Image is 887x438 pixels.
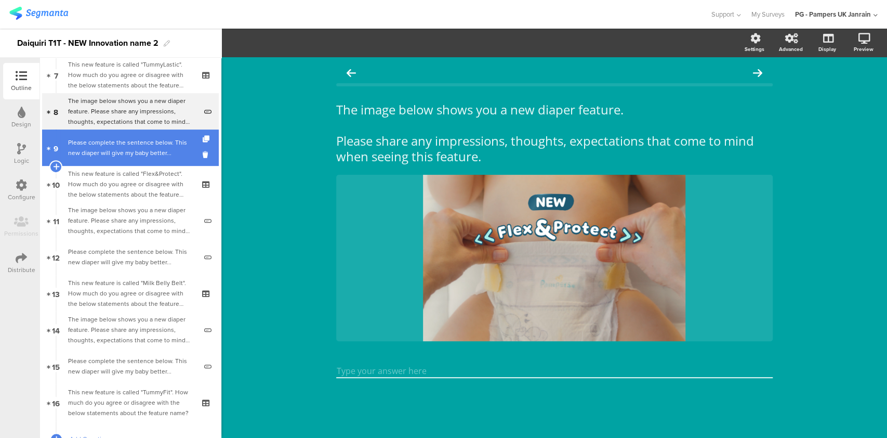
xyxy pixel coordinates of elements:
[42,57,219,93] a: 7 This new feature is called "TummyLastic". How much do you agree or disagree with the below stat...
[8,265,35,275] div: Distribute
[68,278,192,309] div: This new feature is called "Milk Belly Belt". How much do you agree or disagree with the below st...
[818,45,836,53] div: Display
[68,169,192,200] div: This new feature is called "Flex&Protect". How much do you agree or disagree with the below state...
[68,356,196,377] div: Please complete the sentence below. This new diaper will give my baby better...
[17,35,158,51] div: Daiquiri T1T - NEW Innovation name 2
[52,324,60,336] span: 14
[68,387,192,418] div: This new feature is called "TummyFit". How much do you agree or disagree with the below statement...
[42,202,219,239] a: 11 The image below shows you a new diaper feature. Please share any impressions, thoughts, expect...
[779,45,803,53] div: Advanced
[14,156,29,165] div: Logic
[711,9,734,19] span: Support
[54,106,58,117] span: 8
[68,205,196,236] div: The image below shows you a new diaper feature. Please share any impressions, thoughts, expectati...
[42,348,219,384] a: 15 Please complete the sentence below. This new diaper will give my baby better...
[203,150,211,160] i: Delete
[11,83,32,93] div: Outline
[54,142,58,153] span: 9
[336,133,773,164] p: Please share any impressions, thoughts, expectations that come to mind when seeing this feature.
[42,93,219,130] a: 8 The image below shows you a new diaper feature. Please share any impressions, thoughts, expecta...
[52,397,60,408] span: 16
[54,69,58,81] span: 7
[42,130,219,166] a: 9 Please complete the sentence below. This new diaper will give my baby better...
[795,9,871,19] div: PG - Pampers UK Janrain
[854,45,873,53] div: Preview
[745,45,764,53] div: Settings
[52,360,60,372] span: 15
[68,247,196,267] div: Please complete the sentence below. This new diaper will give my baby better...
[68,137,196,158] div: Please complete the sentence below. This new diaper will give my baby better...
[42,384,219,421] a: 16 This new feature is called "TummyFit". How much do you agree or disagree with the below statem...
[203,136,211,143] i: Duplicate
[68,59,192,91] div: This new feature is called "TummyLastic". How much do you agree or disagree with the below statem...
[68,96,196,127] div: The image below shows you a new diaper feature. Please share any impressions, thoughts, expectati...
[42,312,219,348] a: 14 The image below shows you a new diaper feature. Please share any impressions, thoughts, expect...
[53,215,59,226] span: 11
[68,314,196,345] div: The image below shows you a new diaper feature. Please share any impressions, thoughts, expectati...
[423,175,685,341] img: The image below shows you a new diaper feature. Please share any impressions, thoughts, expectati...
[8,192,35,202] div: Configure
[42,166,219,202] a: 10 This new feature is called "Flex&Protect". How much do you agree or disagree with the below st...
[336,102,773,118] p: The image below shows you a new diaper feature.
[42,275,219,312] a: 13 This new feature is called "Milk Belly Belt". How much do you agree or disagree with the below...
[42,239,219,275] a: 12 Please complete the sentence below. This new diaper will give my baby better...
[11,120,31,129] div: Design
[336,365,773,378] input: Type your answer here
[52,178,60,190] span: 10
[52,288,60,299] span: 13
[52,251,60,263] span: 12
[9,7,68,20] img: segmanta logo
